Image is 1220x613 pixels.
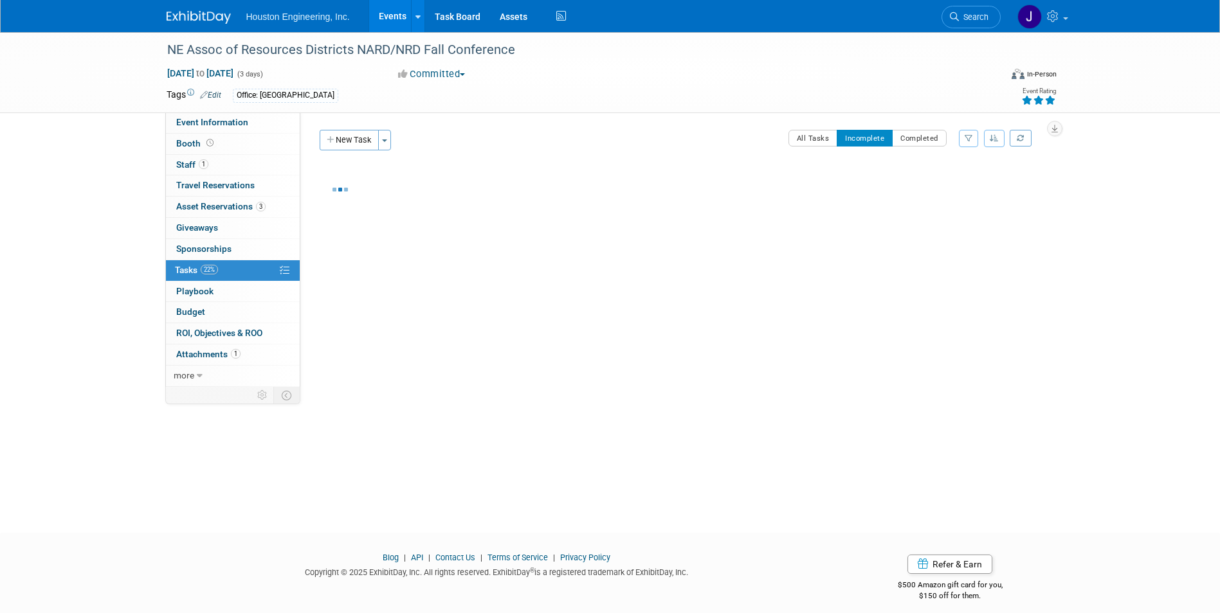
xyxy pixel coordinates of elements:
span: Asset Reservations [176,201,266,211]
span: Attachments [176,349,241,359]
a: Event Information [166,112,300,133]
a: Search [942,6,1001,28]
div: NE Assoc of Resources Districts NARD/NRD Fall Conference [163,39,981,62]
button: New Task [320,130,379,150]
td: Personalize Event Tab Strip [251,387,274,404]
span: Travel Reservations [176,180,255,190]
span: 3 [256,202,266,211]
img: Format-Inperson.png [1012,69,1024,79]
a: Staff1 [166,155,300,175]
span: Playbook [176,286,214,296]
span: | [401,553,409,562]
span: (3 days) [236,70,263,78]
a: Privacy Policy [560,553,610,562]
span: Search [959,12,988,22]
span: Houston Engineering, Inc. [246,12,350,22]
span: Event Information [176,117,248,127]
span: Booth [176,138,216,148]
td: Toggle Event Tabs [273,387,300,404]
a: ROI, Objectives & ROO [166,323,300,344]
a: Contact Us [435,553,475,562]
div: Event Rating [1021,88,1056,94]
button: Committed [394,67,470,81]
span: 22% [201,265,218,274]
span: | [550,553,558,562]
a: Giveaways [166,218,300,238]
div: $500 Amazon gift card for you, [846,571,1054,601]
div: Copyright © 2025 ExhibitDay, Inc. All rights reserved. ExhibitDay is a registered trademark of Ex... [167,564,828,578]
span: [DATE] [DATE] [167,67,234,79]
div: In-Person [1026,69,1057,79]
a: Tasks22% [166,260,300,281]
span: Tasks [175,265,218,275]
span: ROI, Objectives & ROO [176,328,262,338]
span: to [194,68,206,78]
img: loading... [332,188,348,191]
a: Edit [200,91,221,100]
span: 1 [199,159,208,169]
a: Refresh [1010,130,1032,147]
a: Asset Reservations3 [166,197,300,217]
button: Completed [892,130,947,147]
span: Sponsorships [176,244,232,254]
span: | [425,553,433,562]
div: Office: [GEOGRAPHIC_DATA] [233,89,338,102]
a: API [411,553,423,562]
sup: ® [530,567,534,574]
a: Attachments1 [166,344,300,365]
a: Blog [383,553,399,562]
div: $150 off for them. [846,591,1054,601]
a: Budget [166,302,300,323]
span: Giveaways [176,222,218,233]
button: All Tasks [788,130,838,147]
button: Incomplete [837,130,893,147]
span: Booth not reserved yet [204,138,216,148]
a: Booth [166,134,300,154]
a: Terms of Service [487,553,548,562]
span: | [477,553,486,562]
img: Jessica Lambrecht [1017,4,1042,29]
img: ExhibitDay [167,11,231,24]
span: 1 [231,349,241,359]
div: Event Format [925,67,1057,86]
span: Budget [176,306,205,317]
a: Travel Reservations [166,175,300,196]
td: Tags [167,88,221,103]
span: more [174,370,194,380]
a: Sponsorships [166,239,300,260]
a: Playbook [166,281,300,302]
a: Refer & Earn [907,555,992,574]
a: more [166,366,300,386]
span: Staff [176,159,208,170]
